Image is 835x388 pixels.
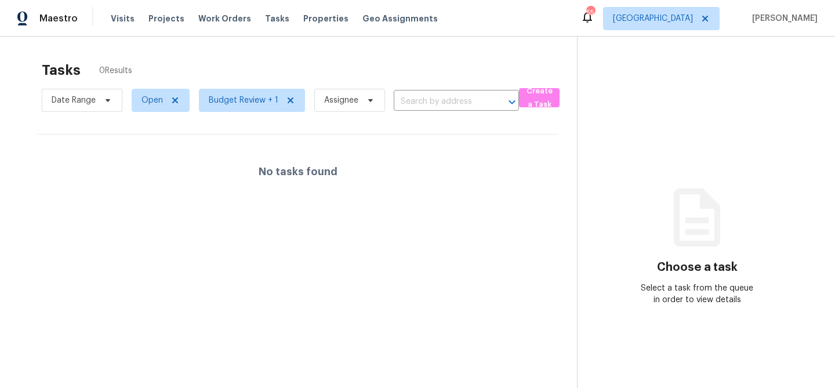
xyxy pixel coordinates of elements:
[504,94,520,110] button: Open
[148,13,184,24] span: Projects
[586,7,594,19] div: 55
[657,262,738,273] h3: Choose a task
[111,13,135,24] span: Visits
[613,13,693,24] span: [GEOGRAPHIC_DATA]
[362,13,438,24] span: Geo Assignments
[394,93,487,111] input: Search by address
[519,88,560,107] button: Create a Task
[303,13,348,24] span: Properties
[198,13,251,24] span: Work Orders
[637,282,757,306] div: Select a task from the queue in order to view details
[39,13,78,24] span: Maestro
[52,95,96,106] span: Date Range
[99,65,132,77] span: 0 Results
[324,95,358,106] span: Assignee
[747,13,818,24] span: [PERSON_NAME]
[259,166,337,177] h4: No tasks found
[141,95,163,106] span: Open
[265,14,289,23] span: Tasks
[42,64,81,76] h2: Tasks
[209,95,278,106] span: Budget Review + 1
[525,85,554,111] span: Create a Task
